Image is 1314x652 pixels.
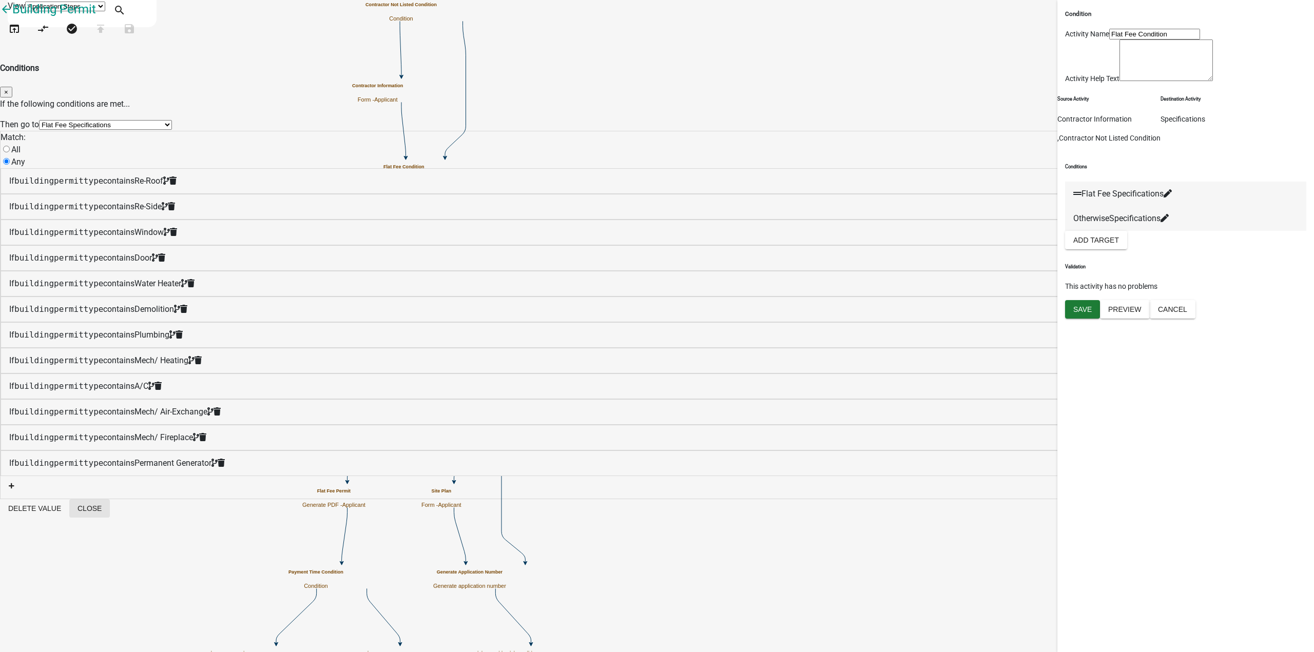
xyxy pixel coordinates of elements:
code: buildingpermittype [14,279,103,288]
button: Close [69,499,110,518]
code: buildingpermittype [14,202,103,211]
span: Specifications [1109,213,1161,223]
button: Auto Layout [29,18,57,41]
button: No problems [57,18,86,41]
button: Cancel [1150,300,1195,319]
button: Add Target [1065,231,1127,249]
code: buildingpermittype [14,381,103,391]
div: If contains [9,175,1305,187]
code: buildingpermittype [14,176,103,186]
code: buildingpermittype [14,304,103,314]
button: Save [115,18,144,41]
span: Mech/ Heating [134,355,188,365]
div: If contains [9,252,1305,264]
span: Save [1073,305,1092,313]
span: Window [134,227,164,237]
span: Mech/ Fireplace [134,432,193,442]
h5: Condition [1065,10,1306,18]
div: If contains [9,303,1305,315]
div: Otherwise [1073,212,1298,225]
h6: Destination Activity [1161,95,1205,103]
h6: Conditions [1065,163,1306,170]
p: This activity has no problems [1065,281,1306,292]
code: buildingpermittype [14,407,103,417]
i: open_in_browser [8,23,21,37]
div: If contains [9,457,1305,469]
span: A/C [134,381,148,391]
i: save [123,23,136,37]
label: Any [11,157,25,167]
code: buildingpermittype [14,330,103,340]
button: Publish [86,18,115,41]
div: If contains [9,329,1305,341]
span: Mech/ Air-Exchange [134,407,207,417]
button: Preview [1100,300,1150,319]
p: Contractor Information [1057,114,1161,125]
label: All [11,145,21,154]
span: Water Heater [134,279,181,288]
div: If contains [9,354,1305,367]
label: Activity Help Text [1065,74,1119,83]
span: Demolition [134,304,174,314]
code: buildingpermittype [14,432,103,442]
div: If contains [9,431,1305,444]
div: If contains [9,201,1305,213]
span: Match: [1,132,26,142]
span: Re-Roof [134,176,163,186]
label: Activity Name [1065,30,1109,38]
code: buildingpermittype [14,355,103,365]
code: buildingpermittype [14,253,103,263]
h6: Source Activity [1057,95,1161,103]
i: check_circle [66,23,78,37]
span: Permanent Generator [134,458,211,468]
div: If contains [9,278,1305,290]
h6: Validation [1065,263,1306,270]
div: If contains [9,406,1305,418]
code: buildingpermittype [14,227,103,237]
i: compare_arrows [37,23,49,37]
span: Door [134,253,152,263]
span: × [4,88,8,96]
span: Plumbing [134,330,169,340]
p: ,Contractor Not Listed Condition [1057,133,1161,144]
div: If contains [9,226,1305,239]
span: Re-Side [134,202,162,211]
code: buildingpermittype [14,458,103,468]
i: publish [94,23,107,37]
div: If contains [9,380,1305,392]
p: Specifications [1161,114,1205,125]
div: Flat Fee Specifications [1073,188,1298,200]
